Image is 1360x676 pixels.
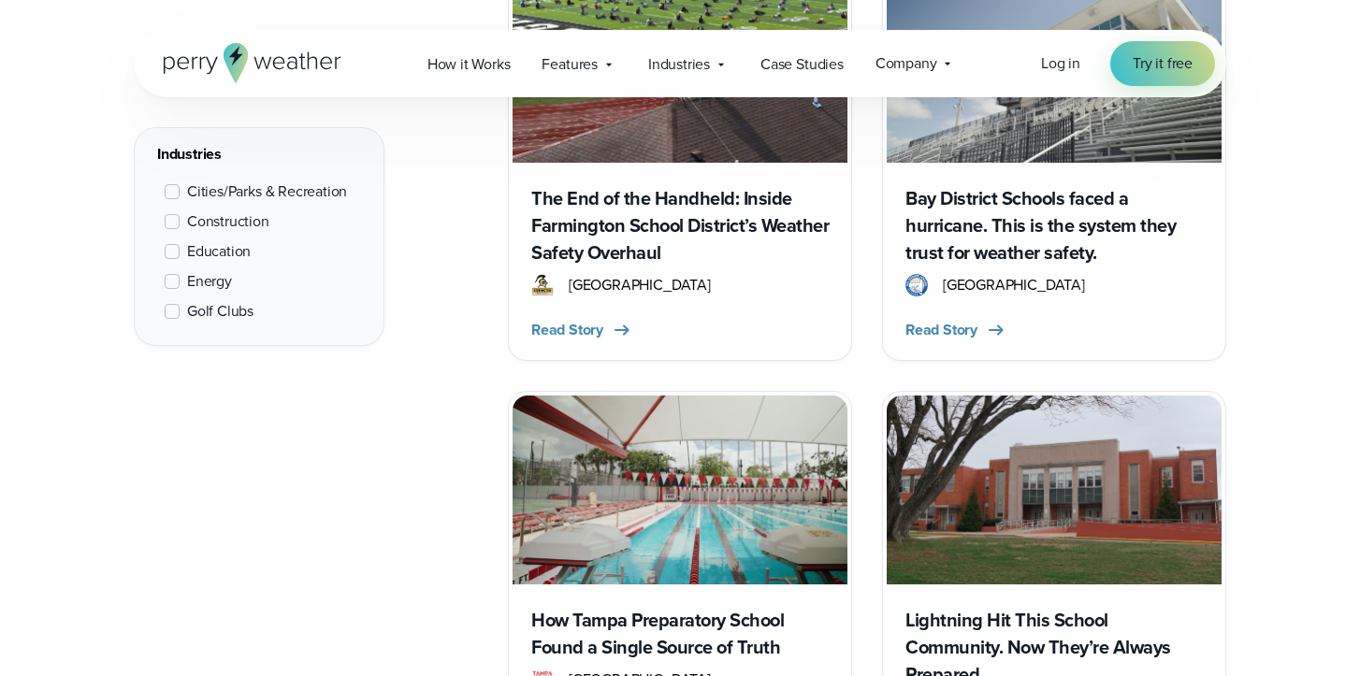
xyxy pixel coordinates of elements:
[531,319,603,341] span: Read Story
[648,53,710,76] span: Industries
[157,143,361,165] div: Industries
[187,270,232,293] span: Energy
[1041,52,1080,74] span: Log in
[427,53,511,76] span: How it Works
[943,274,1085,296] span: [GEOGRAPHIC_DATA]
[187,210,269,233] span: Construction
[905,319,977,341] span: Read Story
[531,319,633,341] button: Read Story
[187,240,251,263] span: Education
[1133,52,1193,75] span: Try it free
[542,53,597,76] span: Features
[187,180,347,203] span: Cities/Parks & Recreation
[412,45,527,83] a: How it Works
[1041,52,1080,75] a: Log in
[905,185,1203,266] h3: Bay District Schools faced a hurricane. This is the system they trust for weather safety.
[513,396,847,583] img: Tampa preparatory school
[905,319,1007,341] button: Read Story
[905,274,928,296] img: Bay District Schools Logo
[745,45,860,83] a: Case Studies
[875,52,937,75] span: Company
[531,274,554,296] img: Farmington R7
[760,53,844,76] span: Case Studies
[569,274,711,296] span: [GEOGRAPHIC_DATA]
[1110,41,1215,86] a: Try it free
[887,396,1222,583] img: West Orange High School
[531,607,829,661] h3: How Tampa Preparatory School Found a Single Source of Truth
[187,300,253,323] span: Golf Clubs
[531,185,829,266] h3: The End of the Handheld: Inside Farmington School District’s Weather Safety Overhaul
